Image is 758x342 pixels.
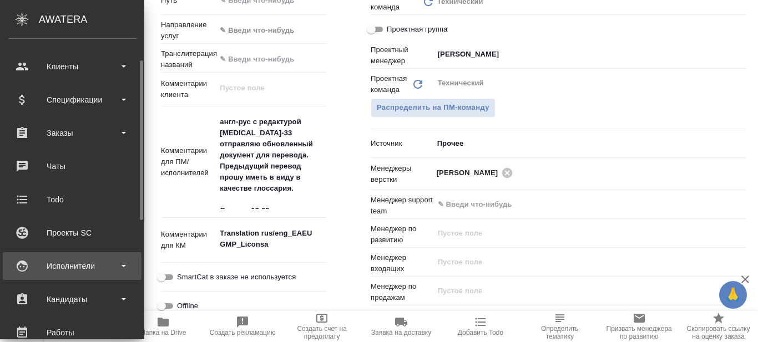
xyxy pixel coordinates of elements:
[371,138,433,149] p: Источник
[161,145,216,178] p: Комментарии для ПМ/исполнителей
[433,134,746,153] div: Прочее
[8,191,136,208] div: Todo
[203,311,282,342] button: Создать рекламацию
[216,224,326,254] textarea: Translation rus/eng_EAEU GMP_Liconsa
[39,8,144,30] div: AWATERA
[437,256,720,269] input: Пустое поле
[216,21,326,40] div: ✎ Введи что-нибудь
[377,101,489,114] span: Распределить на ПМ-команду
[724,283,742,307] span: 🙏
[140,329,186,336] span: Папка на Drive
[210,329,276,336] span: Создать рекламацию
[8,58,136,75] div: Клиенты
[216,113,326,209] textarea: англ-рус с редактурой [MEDICAL_DATA]-33 отправляю обновленный документ для перевода. Предыдущий п...
[216,51,326,67] input: ✎ Введи что-нибудь
[362,311,441,342] button: Заявка на доставку
[606,325,672,340] span: Призвать менеджера по развитию
[520,311,599,342] button: Определить тематику
[437,167,505,178] span: [PERSON_NAME]
[8,91,136,108] div: Спецификации
[599,311,679,342] button: Призвать менеджера по развитию
[437,284,720,298] input: Пустое поле
[371,98,496,118] span: В заказе уже есть ответственный ПМ или ПМ группа
[8,324,136,341] div: Работы
[371,98,496,118] button: Распределить на ПМ-команду
[8,291,136,308] div: Кандидаты
[387,24,447,35] span: Проектная группа
[371,281,433,303] p: Менеджер по продажам
[740,53,742,55] button: Open
[161,48,216,70] p: Транслитерация названий
[740,203,742,206] button: Open
[282,311,362,342] button: Создать счет на предоплату
[371,223,433,246] p: Менеджер по развитию
[177,300,198,312] span: Offline
[679,311,758,342] button: Скопировать ссылку на оценку заказа
[371,44,433,67] p: Проектный менеджер
[458,329,503,336] span: Добавить Todo
[437,227,720,240] input: Пустое поле
[3,152,142,180] a: Чаты
[161,19,216,42] p: Направление услуг
[289,325,355,340] span: Создать счет на предоплату
[3,219,142,247] a: Проекты SC
[161,229,216,251] p: Комментарии для КМ
[371,310,433,332] p: Процент от продаж
[740,172,742,174] button: Open
[719,281,747,309] button: 🙏
[8,258,136,274] div: Исполнители
[437,198,705,211] input: ✎ Введи что-нибудь
[3,186,142,213] a: Todo
[177,272,296,283] span: SmartCat в заказе не используется
[8,125,136,141] div: Заказы
[220,25,313,36] div: ✎ Введи что-нибудь
[124,311,203,342] button: Папка на Drive
[441,311,520,342] button: Добавить Todo
[8,224,136,241] div: Проекты SC
[371,329,431,336] span: Заявка на доставку
[685,325,751,340] span: Скопировать ссылку на оценку заказа
[371,73,411,95] p: Проектная команда
[161,78,216,100] p: Комментарии клиента
[437,166,517,180] div: [PERSON_NAME]
[527,325,593,340] span: Определить тематику
[371,195,433,217] p: Менеджер support team
[371,252,433,274] p: Менеджер входящих
[371,163,433,185] p: Менеджеры верстки
[8,158,136,175] div: Чаты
